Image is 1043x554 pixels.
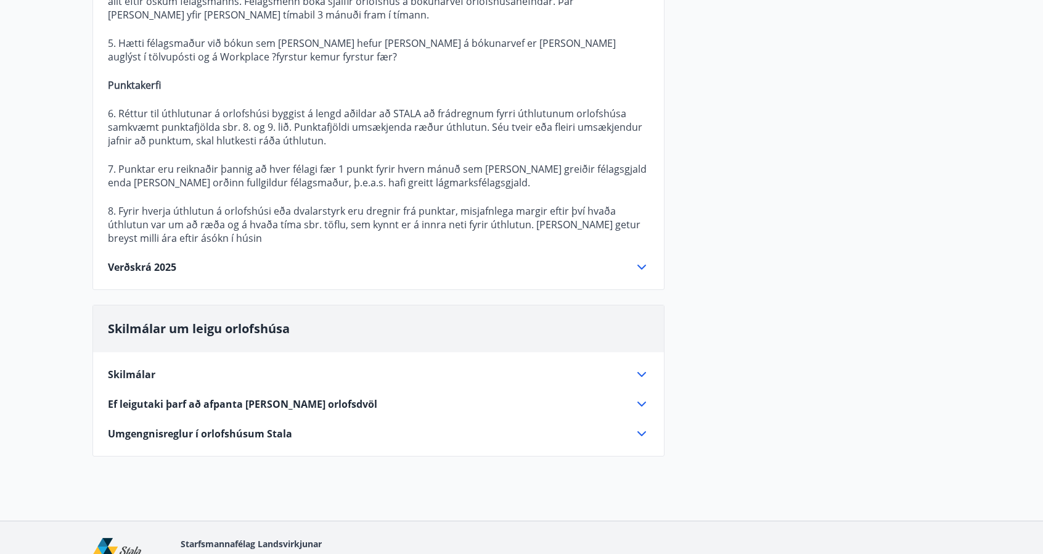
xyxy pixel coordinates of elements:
div: Ef leigutaki þarf að afpanta [PERSON_NAME] orlofsdvöl [108,397,649,411]
p: 6. Réttur til úthlutunar á orlofshúsi byggist á lengd aðildar að STALA að frádregnum fyrri úthlut... [108,107,649,147]
span: Skilmálar um leigu orlofshúsa [108,320,290,337]
p: 5. Hætti félagsmaður við bókun sem [PERSON_NAME] hefur [PERSON_NAME] á bókunarvef er [PERSON_NAME... [108,36,649,64]
span: Ef leigutaki þarf að afpanta [PERSON_NAME] orlofsdvöl [108,397,377,411]
span: Umgengnisreglur í orlofshúsum Stala [108,427,292,440]
p: 8. Fyrir hverja úthlutun á orlofshúsi eða dvalarstyrk eru dregnir frá punktar, misjafnlega margir... [108,204,649,245]
div: Umgengnisreglur í orlofshúsum Stala [108,426,649,441]
div: Verðskrá 2025 [108,260,649,275]
div: Skilmálar [108,367,649,382]
span: Skilmálar [108,368,155,381]
p: 7. Punktar eru reiknaðir þannig að hver félagi fær 1 punkt fyrir hvern mánuð sem [PERSON_NAME] gr... [108,162,649,189]
strong: Punktakerfi [108,78,161,92]
span: Starfsmannafélag Landsvirkjunar [181,538,322,550]
span: Verðskrá 2025 [108,260,176,274]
